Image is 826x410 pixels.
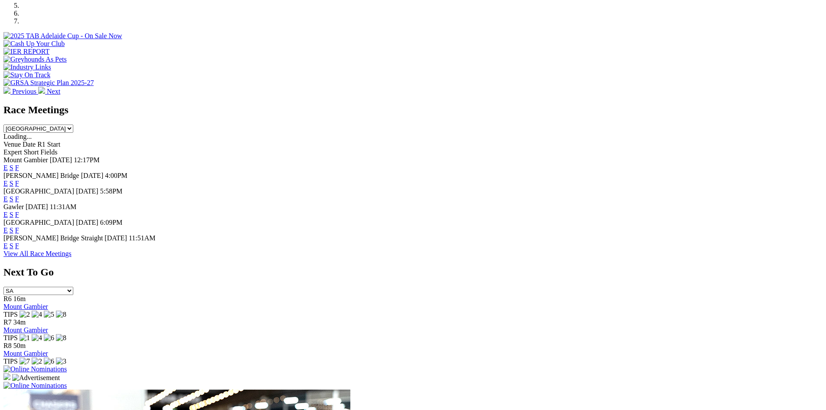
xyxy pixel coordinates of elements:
img: 4 [32,311,42,318]
a: F [15,195,19,203]
img: 4 [32,334,42,342]
a: Previous [3,88,38,95]
h2: Race Meetings [3,104,823,116]
a: S [10,211,13,218]
span: [DATE] [104,234,127,242]
img: Online Nominations [3,382,67,390]
span: 34m [13,318,26,326]
span: TIPS [3,358,18,365]
span: TIPS [3,334,18,341]
span: Fields [40,148,57,156]
img: 15187_Greyhounds_GreysPlayCentral_Resize_SA_WebsiteBanner_300x115_2025.jpg [3,373,10,380]
a: Mount Gambier [3,326,48,334]
span: Short [24,148,39,156]
span: 16m [13,295,26,302]
span: [GEOGRAPHIC_DATA] [3,187,74,195]
img: 6 [44,358,54,365]
span: R1 Start [37,141,60,148]
img: 3 [56,358,66,365]
a: E [3,164,8,171]
a: E [3,211,8,218]
a: S [10,226,13,234]
span: 11:31AM [50,203,77,210]
img: Advertisement [12,374,60,382]
span: [DATE] [26,203,48,210]
h2: Next To Go [3,266,823,278]
span: Date [23,141,36,148]
span: [PERSON_NAME] Bridge [3,172,79,179]
img: 2 [20,311,30,318]
a: E [3,195,8,203]
img: 7 [20,358,30,365]
a: F [15,164,19,171]
img: Stay On Track [3,71,50,79]
span: R6 [3,295,12,302]
a: Mount Gambier [3,303,48,310]
span: 12:17PM [74,156,100,164]
span: Loading... [3,133,32,140]
a: E [3,226,8,234]
span: [DATE] [81,172,104,179]
span: Mount Gambier [3,156,48,164]
span: Next [47,88,60,95]
span: [PERSON_NAME] Bridge Straight [3,234,103,242]
img: chevron-right-pager-white.svg [38,87,45,94]
img: chevron-left-pager-white.svg [3,87,10,94]
a: E [3,180,8,187]
span: Previous [12,88,36,95]
a: S [10,195,13,203]
img: 6 [44,334,54,342]
img: Cash Up Your Club [3,40,65,48]
span: R7 [3,318,12,326]
span: 11:51AM [129,234,156,242]
img: GRSA Strategic Plan 2025-27 [3,79,94,87]
span: [DATE] [76,219,98,226]
a: F [15,180,19,187]
span: Expert [3,148,22,156]
img: IER REPORT [3,48,49,56]
span: 4:00PM [105,172,127,179]
a: S [10,180,13,187]
a: S [10,242,13,249]
img: Industry Links [3,63,51,71]
a: View All Race Meetings [3,250,72,257]
a: F [15,242,19,249]
img: 8 [56,311,66,318]
a: Next [38,88,60,95]
span: [GEOGRAPHIC_DATA] [3,219,74,226]
span: 6:09PM [100,219,123,226]
span: 50m [13,342,26,349]
span: Venue [3,141,21,148]
img: 2025 TAB Adelaide Cup - On Sale Now [3,32,122,40]
span: R8 [3,342,12,349]
img: Greyhounds As Pets [3,56,67,63]
a: F [15,226,19,234]
img: 1 [20,334,30,342]
a: Mount Gambier [3,350,48,357]
img: 2 [32,358,42,365]
img: 5 [44,311,54,318]
span: Gawler [3,203,24,210]
a: S [10,164,13,171]
span: [DATE] [50,156,72,164]
span: 5:58PM [100,187,123,195]
img: 8 [56,334,66,342]
span: [DATE] [76,187,98,195]
span: TIPS [3,311,18,318]
img: Online Nominations [3,365,67,373]
a: F [15,211,19,218]
a: E [3,242,8,249]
